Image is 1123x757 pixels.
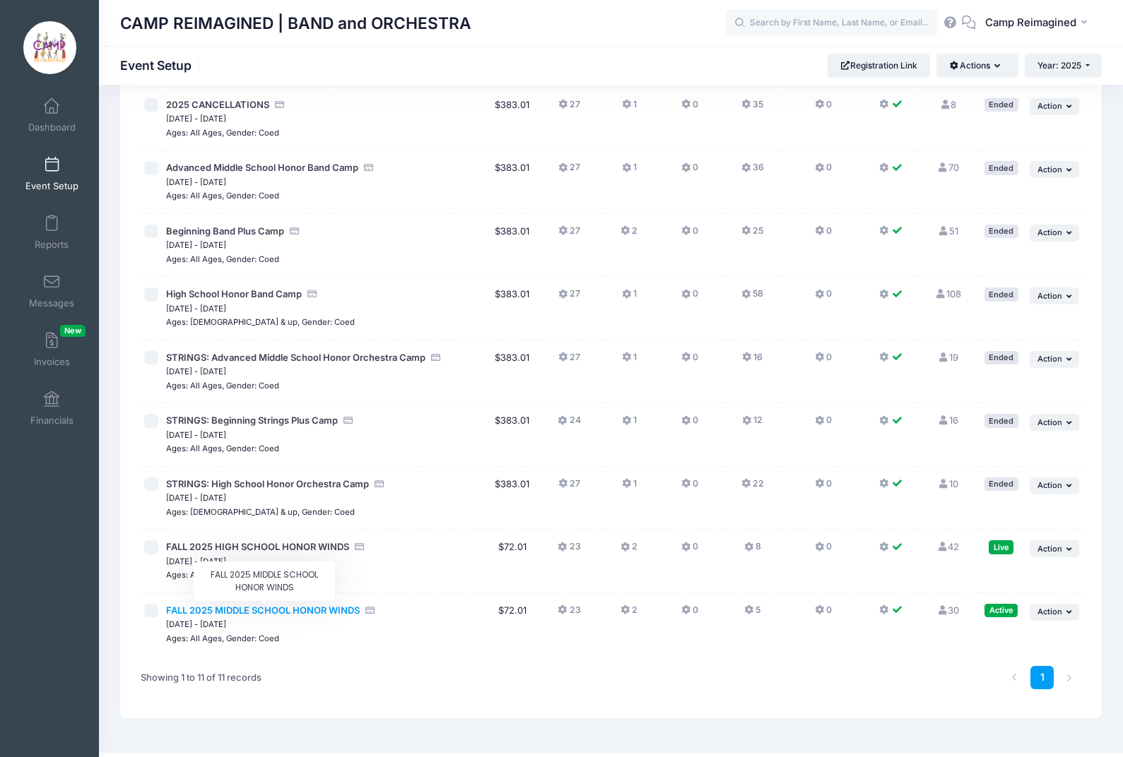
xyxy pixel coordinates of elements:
[1037,607,1062,616] span: Action
[488,467,536,530] td: $383.01
[1037,227,1062,237] span: Action
[166,288,302,299] span: High School Honor Band Camp
[166,556,226,566] small: [DATE] - [DATE]
[558,351,580,371] button: 27
[166,570,279,580] small: Ages: All Ages, Gender: Coed
[166,604,360,616] span: FALL 2025 MIDDLE SCHOOL HONOR WINDS
[621,604,637,624] button: 2
[1030,225,1079,242] button: Action
[984,414,1018,427] div: Ended
[741,161,764,181] button: 36
[1030,98,1079,115] button: Action
[1030,477,1079,494] button: Action
[815,351,832,371] button: 0
[1025,54,1102,78] button: Year: 2025
[976,7,1102,40] button: Camp Reimagined
[18,325,86,374] a: InvoicesNew
[984,287,1018,301] div: Ended
[166,177,226,187] small: [DATE] - [DATE]
[741,98,763,119] button: 35
[166,162,358,173] span: Advanced Middle School Honor Band Camp
[985,15,1076,30] span: Camp Reimagined
[815,477,832,498] button: 0
[1030,414,1079,431] button: Action
[166,430,226,440] small: [DATE] - [DATE]
[815,414,832,434] button: 0
[815,225,832,245] button: 0
[622,351,637,371] button: 1
[744,604,760,624] button: 5
[681,540,698,561] button: 0
[488,403,536,467] td: $383.01
[363,163,375,172] i: Accepting Credit Card Payments
[681,225,698,245] button: 0
[307,290,318,299] i: Accepting Credit Card Payments
[166,254,279,264] small: Ages: All Ages, Gender: Coed
[936,54,1018,78] button: Actions
[936,162,958,173] a: 70
[936,541,959,552] a: 42
[18,90,86,140] a: Dashboard
[558,604,580,624] button: 23
[815,540,832,561] button: 0
[166,114,226,124] small: [DATE] - [DATE]
[166,507,355,517] small: Ages: [DEMOGRAPHIC_DATA] & up, Gender: Coed
[741,225,763,245] button: 25
[681,161,698,181] button: 0
[828,54,930,78] a: Registration Link
[1030,161,1079,178] button: Action
[622,161,637,181] button: 1
[939,99,956,110] a: 8
[681,477,698,498] button: 0
[1037,60,1081,71] span: Year: 2025
[1037,165,1062,174] span: Action
[681,604,698,624] button: 0
[274,100,286,109] i: Accepting Credit Card Payments
[681,287,698,308] button: 0
[1037,291,1062,301] span: Action
[1037,101,1062,111] span: Action
[194,561,335,601] div: FALL 2025 MIDDLE SCHOOL HONOR WINDS
[1030,666,1054,689] a: 1
[934,288,960,299] a: 108
[488,340,536,404] td: $383.01
[166,240,226,250] small: [DATE] - [DATE]
[558,161,580,181] button: 27
[622,98,637,119] button: 1
[1037,544,1062,554] span: Action
[622,414,637,434] button: 1
[289,227,300,236] i: Accepting Credit Card Payments
[166,619,226,629] small: [DATE] - [DATE]
[166,99,269,110] span: 2025 CANCELLATIONS
[166,191,279,201] small: Ages: All Ages, Gender: Coed
[166,304,226,314] small: [DATE] - [DATE]
[741,287,763,308] button: 58
[166,366,226,376] small: [DATE] - [DATE]
[120,58,204,73] h1: Event Setup
[488,88,536,151] td: $383.01
[166,633,279,643] small: Ages: All Ages, Gender: Coed
[354,542,365,552] i: Accepting Credit Card Payments
[984,351,1018,364] div: Ended
[120,7,471,40] h1: CAMP REIMAGINED | BAND and ORCHESTRA
[984,161,1018,174] div: Ended
[488,150,536,214] td: $383.01
[558,225,580,245] button: 27
[742,414,763,434] button: 12
[166,128,279,138] small: Ages: All Ages, Gender: Coed
[621,225,637,245] button: 2
[488,530,536,593] td: $72.01
[989,540,1013,554] div: Live
[34,356,70,368] span: Invoices
[166,541,349,552] span: FALL 2025 HIGH SCHOOL HONOR WINDS
[1030,351,1079,368] button: Action
[937,415,958,426] a: 16
[141,662,261,694] div: Showing 1 to 11 of 11 records
[166,352,425,363] span: STRINGS: Advanced Middle School Honor Orchestra Camp
[937,352,958,363] a: 19
[936,604,959,616] a: 30
[622,477,637,498] button: 1
[1030,540,1079,557] button: Action
[1030,604,1079,621] button: Action
[35,239,69,251] span: Reports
